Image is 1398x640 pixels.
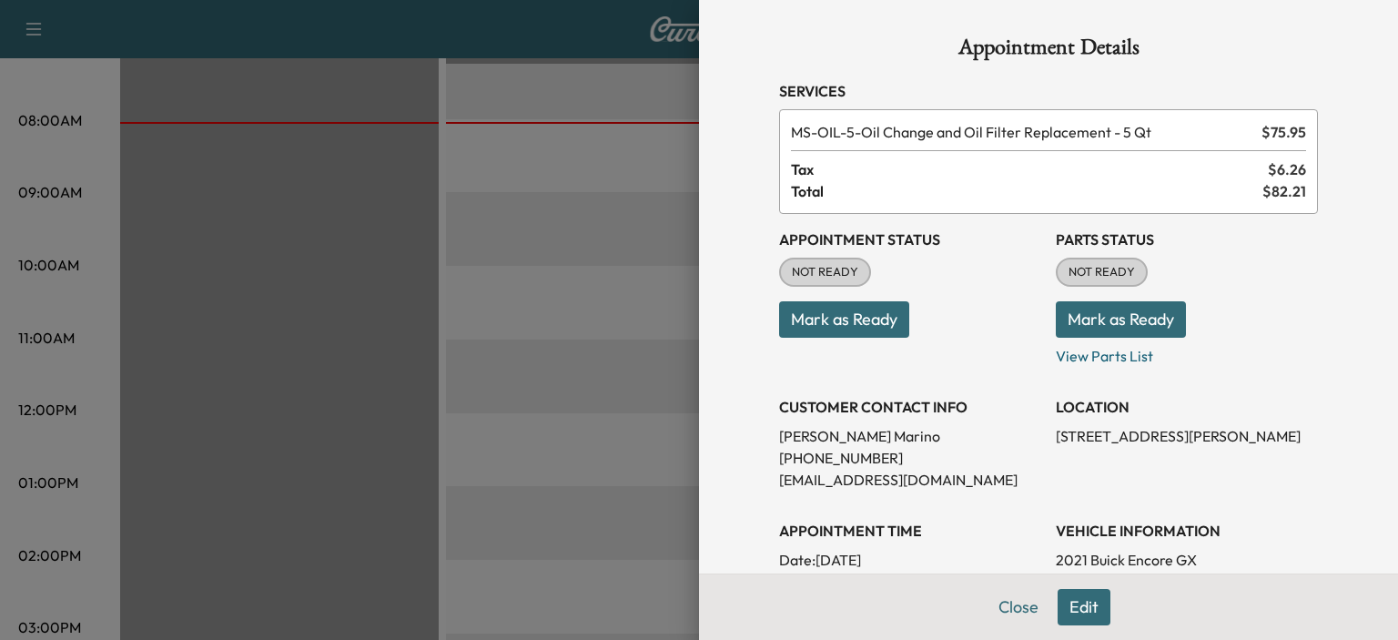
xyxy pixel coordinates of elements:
[1056,338,1318,367] p: View Parts List
[779,469,1041,491] p: [EMAIL_ADDRESS][DOMAIN_NAME]
[1058,263,1146,281] span: NOT READY
[1056,549,1318,571] p: 2021 Buick Encore GX
[779,447,1041,469] p: [PHONE_NUMBER]
[1268,158,1306,180] span: $ 6.26
[1056,301,1186,338] button: Mark as Ready
[779,520,1041,542] h3: APPOINTMENT TIME
[1056,425,1318,447] p: [STREET_ADDRESS][PERSON_NAME]
[1056,571,1318,593] p: [US_VEHICLE_IDENTIFICATION_NUMBER]
[779,229,1041,250] h3: Appointment Status
[1056,396,1318,418] h3: LOCATION
[779,36,1318,66] h1: Appointment Details
[1262,180,1306,202] span: $ 82.21
[779,571,1041,593] p: Arrival Window:
[779,425,1041,447] p: [PERSON_NAME] Marino
[791,180,1262,202] span: Total
[1056,229,1318,250] h3: Parts Status
[779,80,1318,102] h3: Services
[888,571,1013,593] span: 11:22 AM - 12:22 PM
[987,589,1050,625] button: Close
[1058,589,1110,625] button: Edit
[779,549,1041,571] p: Date: [DATE]
[779,301,909,338] button: Mark as Ready
[1261,121,1306,143] span: $ 75.95
[1056,520,1318,542] h3: VEHICLE INFORMATION
[781,263,869,281] span: NOT READY
[791,158,1268,180] span: Tax
[791,121,1254,143] span: Oil Change and Oil Filter Replacement - 5 Qt
[779,396,1041,418] h3: CUSTOMER CONTACT INFO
